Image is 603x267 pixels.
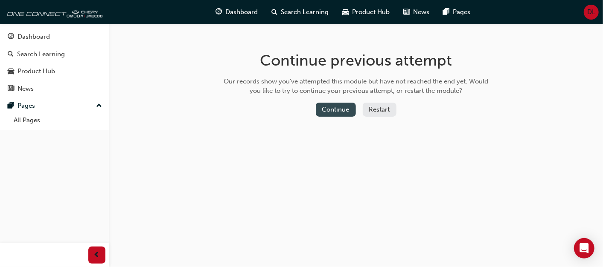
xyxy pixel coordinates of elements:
span: guage-icon [8,33,14,41]
a: News [3,81,105,97]
button: Pages [3,98,105,114]
button: DL [584,5,599,20]
div: Open Intercom Messenger [574,238,594,258]
span: Pages [453,7,471,17]
img: oneconnect [4,3,102,20]
a: Search Learning [3,46,105,62]
button: Continue [316,103,356,117]
div: Pages [17,101,35,111]
span: News [414,7,430,17]
div: Dashboard [17,32,50,42]
div: Our records show you've attempted this module but have not reached the end yet. Would you like to... [221,77,491,96]
span: search-icon [272,7,278,17]
button: DashboardSearch LearningProduct HubNews [3,27,105,98]
span: up-icon [96,100,102,112]
span: news-icon [8,85,14,93]
h1: Continue previous attempt [221,51,491,70]
span: Product Hub [352,7,390,17]
div: News [17,84,34,94]
span: news-icon [404,7,410,17]
span: Dashboard [226,7,258,17]
div: Search Learning [17,49,65,59]
a: All Pages [10,114,105,127]
a: pages-iconPages [437,3,478,21]
button: Restart [363,103,396,117]
a: news-iconNews [397,3,437,21]
span: pages-icon [443,7,450,17]
a: search-iconSearch Learning [265,3,336,21]
a: Dashboard [3,29,105,45]
a: car-iconProduct Hub [336,3,397,21]
a: Product Hub [3,63,105,79]
span: car-icon [343,7,349,17]
div: Product Hub [17,66,55,76]
span: prev-icon [94,250,100,261]
span: search-icon [8,51,14,58]
span: Search Learning [281,7,329,17]
span: car-icon [8,68,14,75]
span: guage-icon [216,7,222,17]
a: guage-iconDashboard [209,3,265,21]
span: pages-icon [8,102,14,110]
span: DL [587,7,595,17]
